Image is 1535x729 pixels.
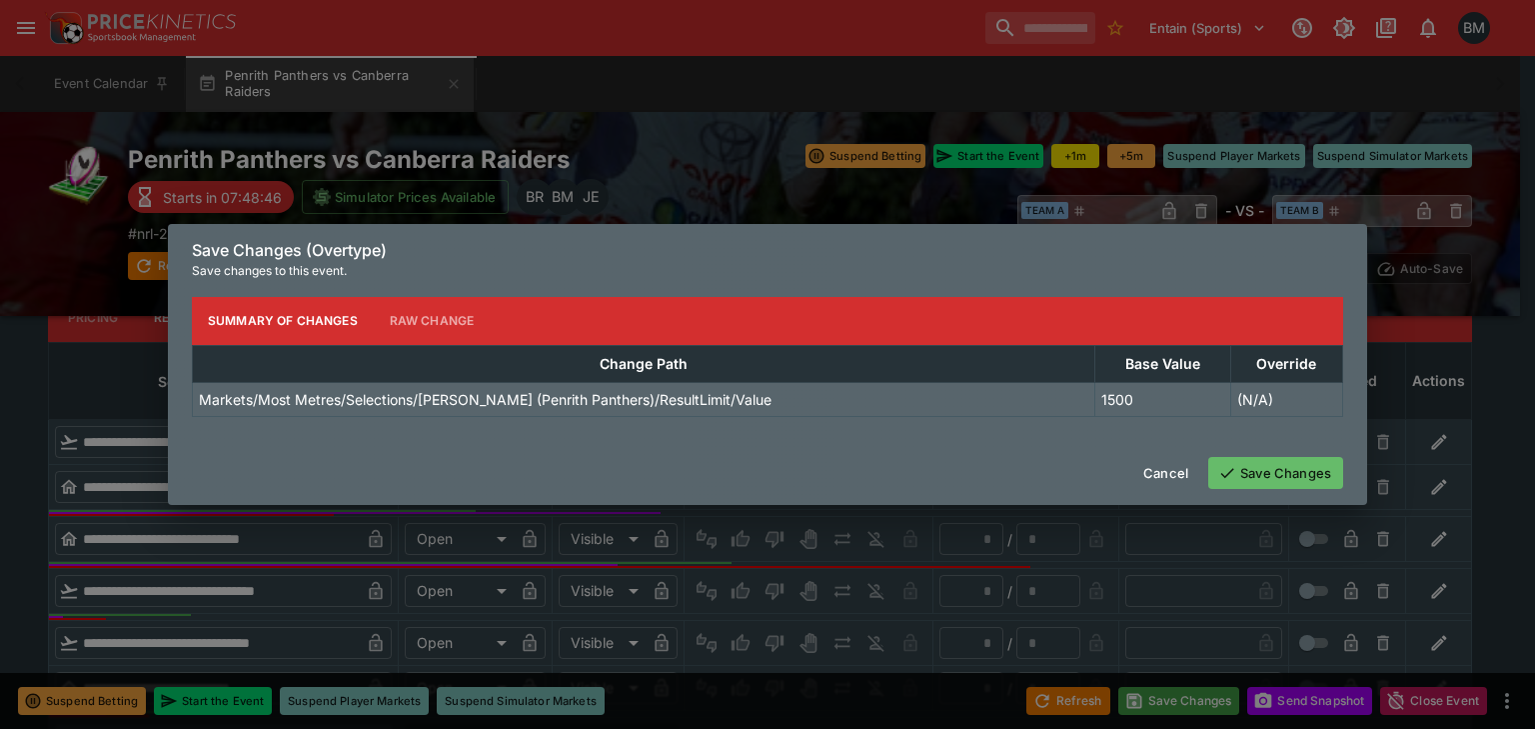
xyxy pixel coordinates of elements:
[1230,345,1343,382] th: Override
[1230,382,1343,416] td: (N/A)
[192,261,1343,281] p: Save changes to this event.
[199,389,771,410] p: Markets/Most Metres/Selections/[PERSON_NAME] (Penrith Panthers)/ResultLimit/Value
[192,240,1343,261] h6: Save Changes (Overtype)
[374,297,491,345] button: Raw Change
[192,297,374,345] button: Summary of Changes
[1208,457,1343,489] button: Save Changes
[1094,382,1230,416] td: 1500
[193,345,1095,382] th: Change Path
[1131,457,1200,489] button: Cancel
[1094,345,1230,382] th: Base Value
